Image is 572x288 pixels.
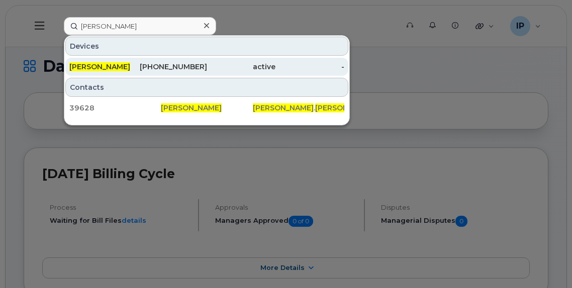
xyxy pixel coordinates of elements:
[65,78,348,97] div: Contacts
[253,103,314,112] span: [PERSON_NAME]
[69,62,130,71] span: [PERSON_NAME]
[65,99,348,117] a: 39628[PERSON_NAME][PERSON_NAME].[PERSON_NAME]@[DOMAIN_NAME]
[65,58,348,76] a: [PERSON_NAME][PHONE_NUMBER]active-
[253,103,344,113] div: . @[DOMAIN_NAME]
[315,103,376,112] span: [PERSON_NAME]
[161,103,222,112] span: [PERSON_NAME]
[138,62,207,72] div: [PHONE_NUMBER]
[69,103,161,113] div: 39628
[275,62,344,72] div: -
[65,37,348,56] div: Devices
[207,62,276,72] div: active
